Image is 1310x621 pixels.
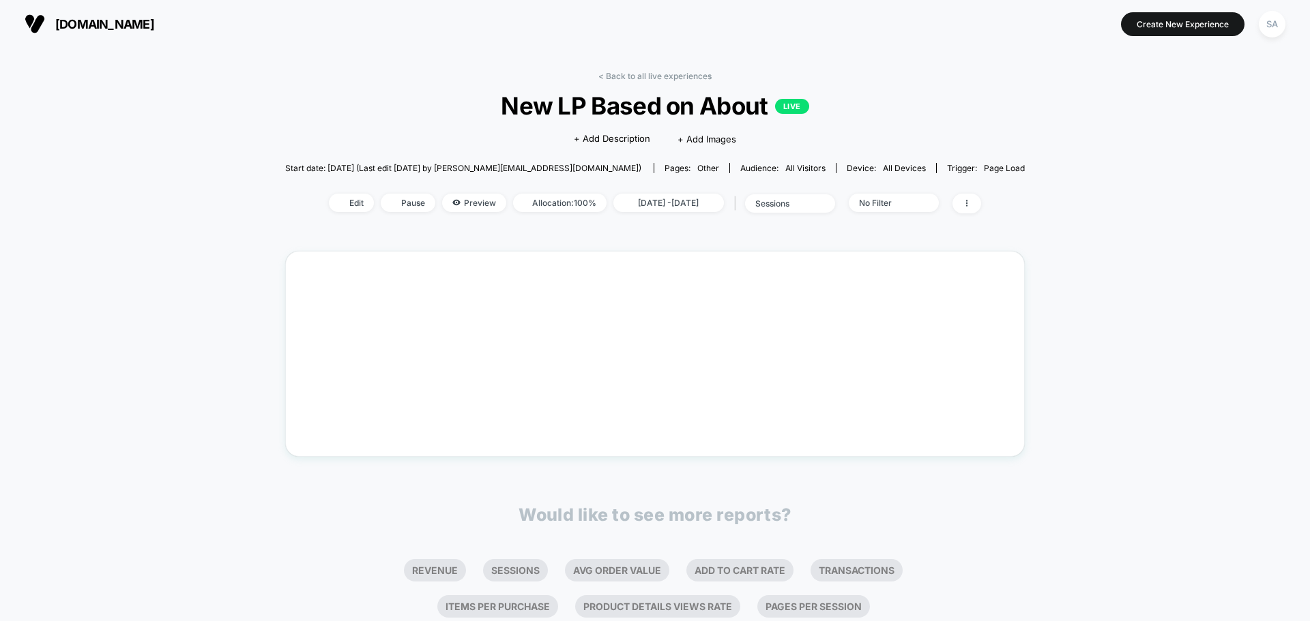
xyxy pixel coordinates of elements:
span: | [731,194,745,213]
span: Device: [836,163,936,173]
span: [DOMAIN_NAME] [55,17,154,31]
li: Transactions [811,559,903,581]
span: Allocation: 100% [513,194,607,212]
span: Edit [329,194,374,212]
span: Page Load [984,163,1025,173]
li: Product Details Views Rate [575,595,740,618]
span: + Add Description [574,132,650,146]
li: Revenue [404,559,466,581]
li: Items Per Purchase [437,595,558,618]
span: [DATE] - [DATE] [613,194,724,212]
span: Start date: [DATE] (Last edit [DATE] by [PERSON_NAME][EMAIL_ADDRESS][DOMAIN_NAME]) [285,163,641,173]
a: < Back to all live experiences [598,71,712,81]
span: New LP Based on About [322,91,987,120]
div: SA [1259,11,1285,37]
li: Add To Cart Rate [686,559,794,581]
span: All Visitors [785,163,826,173]
div: No Filter [859,198,914,208]
li: Pages Per Session [757,595,870,618]
li: Sessions [483,559,548,581]
button: SA [1255,10,1290,38]
span: all devices [883,163,926,173]
button: [DOMAIN_NAME] [20,13,158,35]
span: Preview [442,194,506,212]
span: other [697,163,719,173]
span: Pause [381,194,435,212]
div: Pages: [665,163,719,173]
div: Trigger: [947,163,1025,173]
p: Would like to see more reports? [519,504,791,525]
span: + Add Images [678,134,736,145]
img: Visually logo [25,14,45,34]
div: Audience: [740,163,826,173]
p: LIVE [775,99,809,114]
div: sessions [755,198,810,209]
li: Avg Order Value [565,559,669,581]
button: Create New Experience [1121,12,1244,36]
